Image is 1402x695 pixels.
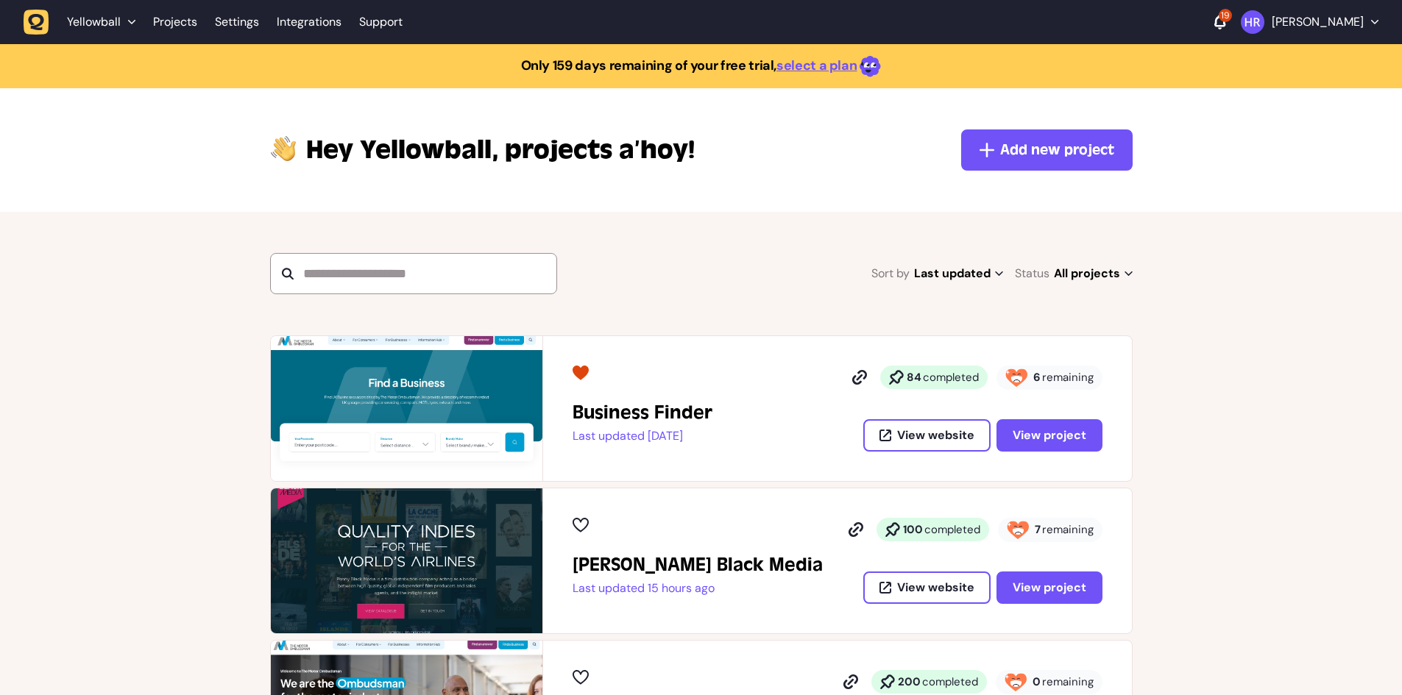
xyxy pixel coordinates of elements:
[277,9,341,35] a: Integrations
[903,522,923,537] strong: 100
[573,401,712,424] h2: Business Finder
[67,15,121,29] span: Yellowball
[922,674,978,689] span: completed
[860,56,881,77] img: emoji
[521,57,777,74] strong: Only 159 days remaining of your free trial,
[1054,263,1133,284] span: All projects
[271,488,542,633] img: Penny Black Media
[914,263,1003,284] span: Last updated
[1015,263,1049,284] span: Status
[1000,140,1114,160] span: Add new project
[961,129,1133,171] button: Add new project
[1033,674,1041,689] strong: 0
[270,132,297,163] img: hi-hand
[1042,522,1094,537] span: remaining
[1241,10,1378,34] button: [PERSON_NAME]
[863,571,991,604] button: View website
[573,553,823,577] h2: Penny Black Media
[24,9,144,35] button: Yellowball
[1013,582,1086,594] span: View project
[1042,370,1094,385] span: remaining
[996,571,1102,604] button: View project
[1013,430,1086,441] span: View project
[898,674,921,689] strong: 200
[897,582,974,594] span: View website
[573,581,823,596] p: Last updated 15 hours ago
[1042,674,1094,689] span: remaining
[271,336,542,481] img: Business Finder
[1272,15,1364,29] p: [PERSON_NAME]
[897,430,974,441] span: View website
[1241,10,1264,34] img: Harry Robinson
[923,370,979,385] span: completed
[776,57,857,74] a: select a plan
[1035,522,1041,537] strong: 7
[871,263,910,284] span: Sort by
[996,419,1102,452] button: View project
[863,419,991,452] button: View website
[1033,370,1041,385] strong: 6
[924,522,980,537] span: completed
[306,132,499,168] span: Yellowball
[1219,9,1232,22] div: 19
[907,370,921,385] strong: 84
[215,9,259,35] a: Settings
[306,132,695,168] p: projects a’hoy!
[359,15,403,29] a: Support
[153,9,197,35] a: Projects
[573,429,712,443] p: Last updated [DATE]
